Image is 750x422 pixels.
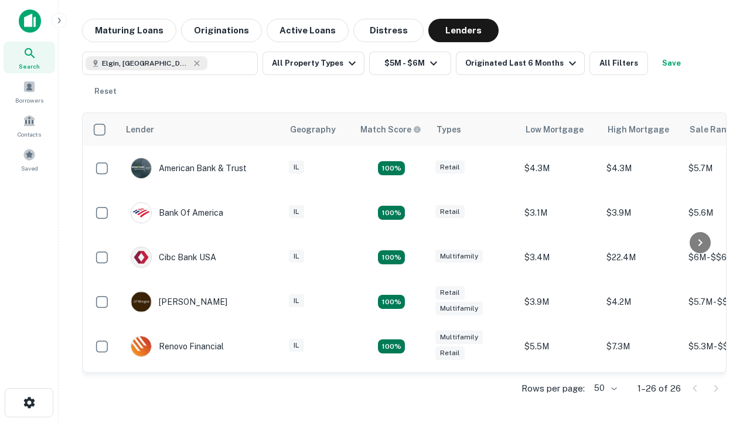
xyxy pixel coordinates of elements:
[131,158,151,178] img: picture
[653,52,690,75] button: Save your search to get updates of matches that match your search criteria.
[435,302,483,315] div: Multifamily
[21,164,38,173] span: Saved
[131,292,151,312] img: picture
[15,96,43,105] span: Borrowers
[290,122,336,137] div: Geography
[601,190,683,235] td: $3.9M
[131,247,216,268] div: Cibc Bank USA
[353,19,424,42] button: Distress
[589,380,619,397] div: 50
[435,205,465,219] div: Retail
[519,369,601,413] td: $2.2M
[267,19,349,42] button: Active Loans
[601,324,683,369] td: $7.3M
[378,206,405,220] div: Matching Properties: 4, hasApolloMatch: undefined
[601,369,683,413] td: $3.1M
[131,336,151,356] img: picture
[465,56,579,70] div: Originated Last 6 Months
[519,113,601,146] th: Low Mortgage
[19,9,41,33] img: capitalize-icon.png
[289,250,304,263] div: IL
[4,110,55,141] a: Contacts
[131,336,224,357] div: Renovo Financial
[519,146,601,190] td: $4.3M
[435,161,465,174] div: Retail
[435,346,465,360] div: Retail
[131,202,223,223] div: Bank Of America
[119,113,283,146] th: Lender
[637,382,681,396] p: 1–26 of 26
[102,58,190,69] span: Elgin, [GEOGRAPHIC_DATA], [GEOGRAPHIC_DATA]
[589,52,648,75] button: All Filters
[519,280,601,324] td: $3.9M
[519,235,601,280] td: $3.4M
[601,113,683,146] th: High Mortgage
[283,113,353,146] th: Geography
[369,52,451,75] button: $5M - $6M
[601,146,683,190] td: $4.3M
[131,203,151,223] img: picture
[181,19,262,42] button: Originations
[87,80,124,103] button: Reset
[601,280,683,324] td: $4.2M
[378,339,405,353] div: Matching Properties: 4, hasApolloMatch: undefined
[4,42,55,73] a: Search
[519,190,601,235] td: $3.1M
[519,324,601,369] td: $5.5M
[437,122,461,137] div: Types
[521,382,585,396] p: Rows per page:
[435,250,483,263] div: Multifamily
[378,295,405,309] div: Matching Properties: 4, hasApolloMatch: undefined
[4,144,55,175] a: Saved
[526,122,584,137] div: Low Mortgage
[131,291,227,312] div: [PERSON_NAME]
[456,52,585,75] button: Originated Last 6 Months
[131,247,151,267] img: picture
[691,291,750,347] iframe: Chat Widget
[429,113,519,146] th: Types
[82,19,176,42] button: Maturing Loans
[289,339,304,352] div: IL
[360,123,419,136] h6: Match Score
[360,123,421,136] div: Capitalize uses an advanced AI algorithm to match your search with the best lender. The match sco...
[289,161,304,174] div: IL
[4,76,55,107] a: Borrowers
[435,286,465,300] div: Retail
[131,158,247,179] div: American Bank & Trust
[608,122,669,137] div: High Mortgage
[18,130,41,139] span: Contacts
[353,113,429,146] th: Capitalize uses an advanced AI algorithm to match your search with the best lender. The match sco...
[435,331,483,344] div: Multifamily
[19,62,40,71] span: Search
[601,235,683,280] td: $22.4M
[126,122,154,137] div: Lender
[378,161,405,175] div: Matching Properties: 7, hasApolloMatch: undefined
[289,205,304,219] div: IL
[428,19,499,42] button: Lenders
[289,294,304,308] div: IL
[378,250,405,264] div: Matching Properties: 4, hasApolloMatch: undefined
[262,52,364,75] button: All Property Types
